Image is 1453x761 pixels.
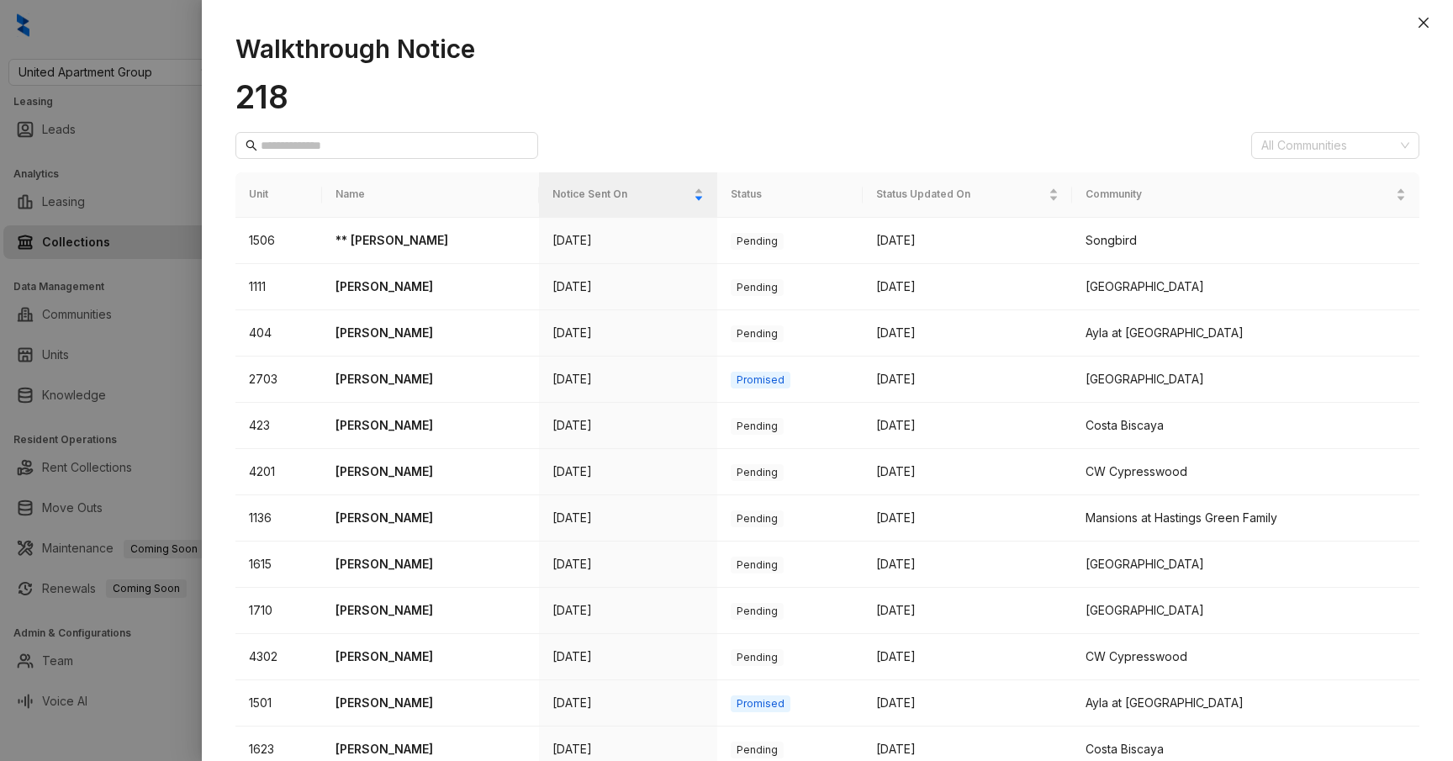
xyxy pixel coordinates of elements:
[336,462,526,481] p: [PERSON_NAME]
[1086,324,1406,342] div: Ayla at [GEOGRAPHIC_DATA]
[1086,647,1406,666] div: CW Cypresswood
[539,218,718,264] td: [DATE]
[336,509,526,527] p: [PERSON_NAME]
[1086,509,1406,527] div: Mansions at Hastings Green Family
[336,231,526,250] p: ** [PERSON_NAME]
[1086,370,1406,388] div: [GEOGRAPHIC_DATA]
[863,218,1072,264] td: [DATE]
[863,542,1072,588] td: [DATE]
[235,77,1419,116] h1: 218
[235,588,322,634] td: 1710
[539,495,718,542] td: [DATE]
[717,172,863,217] th: Status
[235,34,1419,64] h1: Walkthrough Notice
[863,449,1072,495] td: [DATE]
[863,357,1072,403] td: [DATE]
[1086,277,1406,296] div: [GEOGRAPHIC_DATA]
[336,694,526,712] p: [PERSON_NAME]
[235,357,322,403] td: 2703
[1086,694,1406,712] div: Ayla at [GEOGRAPHIC_DATA]
[731,603,784,620] span: Pending
[731,510,784,527] span: Pending
[863,634,1072,680] td: [DATE]
[235,264,322,310] td: 1111
[731,325,784,342] span: Pending
[876,187,1045,203] span: Status Updated On
[863,172,1072,217] th: Status Updated On
[336,601,526,620] p: [PERSON_NAME]
[731,233,784,250] span: Pending
[1086,601,1406,620] div: [GEOGRAPHIC_DATA]
[539,403,718,449] td: [DATE]
[731,695,790,712] span: Promised
[731,279,784,296] span: Pending
[235,449,322,495] td: 4201
[863,310,1072,357] td: [DATE]
[863,680,1072,727] td: [DATE]
[235,634,322,680] td: 4302
[1086,462,1406,481] div: CW Cypresswood
[539,634,718,680] td: [DATE]
[235,218,322,264] td: 1506
[336,324,526,342] p: [PERSON_NAME]
[235,680,322,727] td: 1501
[539,310,718,357] td: [DATE]
[731,557,784,573] span: Pending
[539,357,718,403] td: [DATE]
[322,172,539,217] th: Name
[731,649,784,666] span: Pending
[235,172,322,217] th: Unit
[539,449,718,495] td: [DATE]
[863,264,1072,310] td: [DATE]
[336,555,526,573] p: [PERSON_NAME]
[1413,13,1434,33] button: Close
[539,588,718,634] td: [DATE]
[336,370,526,388] p: [PERSON_NAME]
[731,742,784,758] span: Pending
[539,264,718,310] td: [DATE]
[235,403,322,449] td: 423
[863,495,1072,542] td: [DATE]
[336,740,526,758] p: [PERSON_NAME]
[1086,555,1406,573] div: [GEOGRAPHIC_DATA]
[552,187,691,203] span: Notice Sent On
[1072,172,1419,217] th: Community
[1086,187,1392,203] span: Community
[1417,16,1430,29] span: close
[1086,231,1406,250] div: Songbird
[539,542,718,588] td: [DATE]
[731,372,790,388] span: Promised
[1086,416,1406,435] div: Costa Biscaya
[731,464,784,481] span: Pending
[246,140,257,151] span: search
[1086,740,1406,758] div: Costa Biscaya
[863,588,1072,634] td: [DATE]
[336,416,526,435] p: [PERSON_NAME]
[336,647,526,666] p: [PERSON_NAME]
[235,310,322,357] td: 404
[539,680,718,727] td: [DATE]
[336,277,526,296] p: [PERSON_NAME]
[235,495,322,542] td: 1136
[235,542,322,588] td: 1615
[863,403,1072,449] td: [DATE]
[731,418,784,435] span: Pending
